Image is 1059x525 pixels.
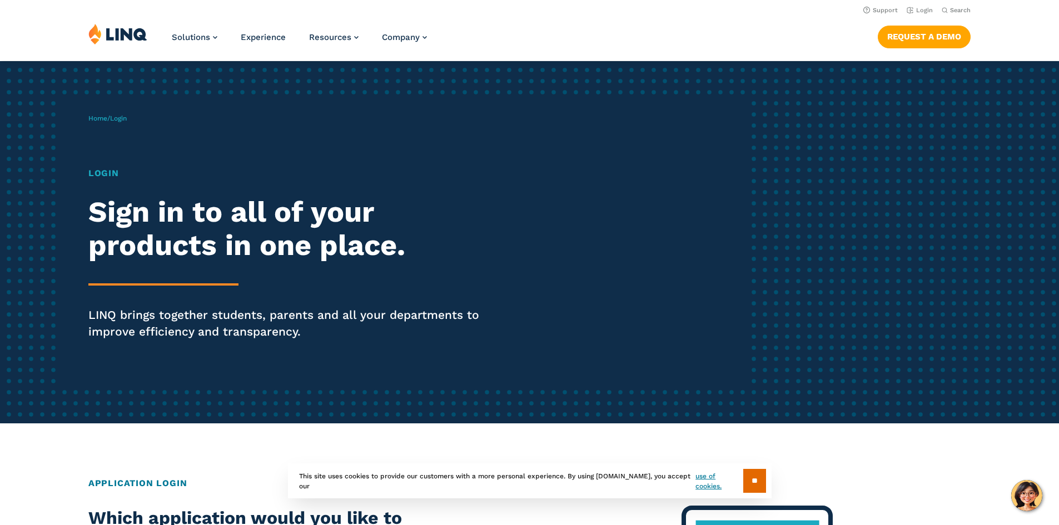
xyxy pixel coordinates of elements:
nav: Button Navigation [878,23,971,48]
span: Resources [309,32,351,42]
p: LINQ brings together students, parents and all your departments to improve efficiency and transpa... [88,307,496,340]
div: This site uses cookies to provide our customers with a more personal experience. By using [DOMAIN... [288,463,772,498]
a: Resources [309,32,359,42]
nav: Primary Navigation [172,23,427,60]
h2: Sign in to all of your products in one place. [88,196,496,262]
a: Support [863,7,898,14]
button: Open Search Bar [942,6,971,14]
a: Home [88,114,107,122]
a: Request a Demo [878,26,971,48]
span: Solutions [172,32,210,42]
span: Company [382,32,420,42]
img: LINQ | K‑12 Software [88,23,147,44]
span: / [88,114,127,122]
a: Experience [241,32,286,42]
span: Search [950,7,971,14]
a: use of cookies. [695,471,743,491]
a: Solutions [172,32,217,42]
h2: Application Login [88,477,971,490]
a: Company [382,32,427,42]
h1: Login [88,167,496,180]
span: Login [110,114,127,122]
a: Login [907,7,933,14]
button: Hello, have a question? Let’s chat. [1011,480,1042,511]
